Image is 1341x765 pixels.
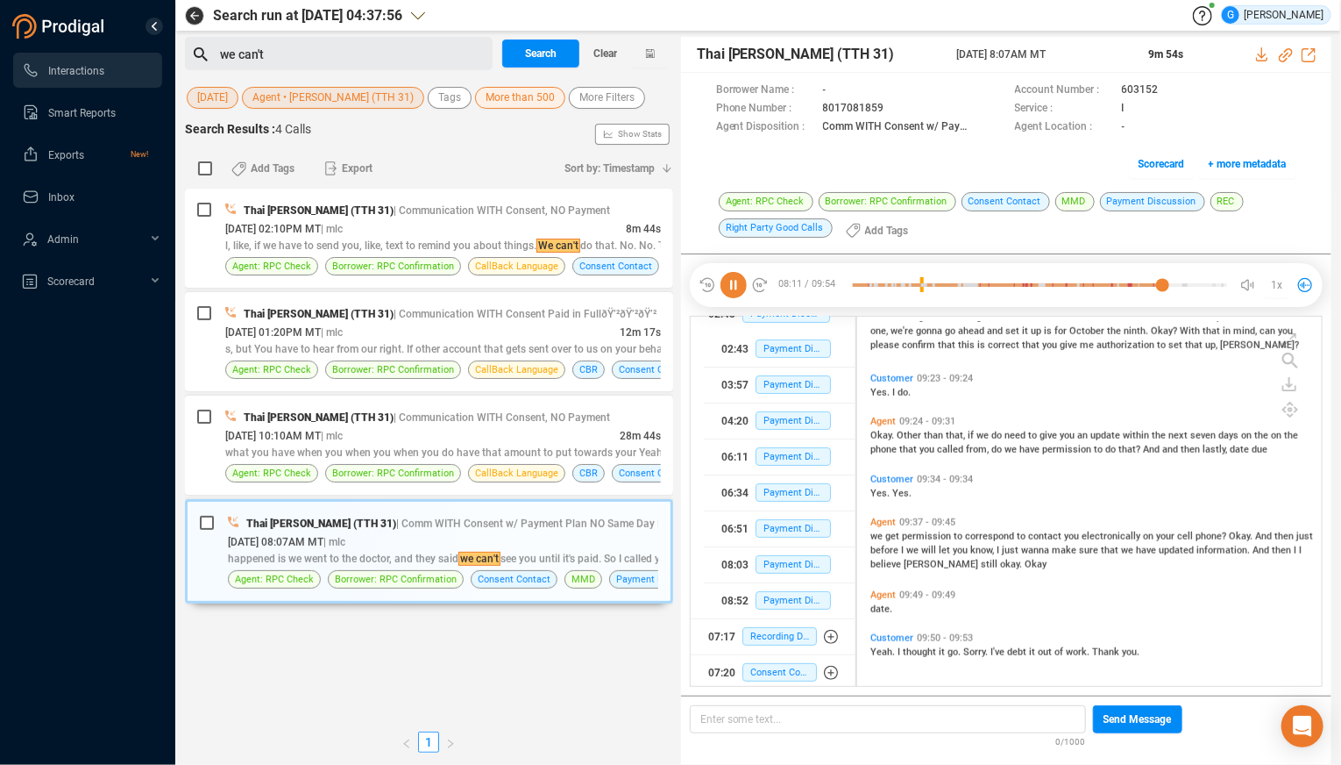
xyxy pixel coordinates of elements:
span: Borrower: RPC Confirmation [332,258,454,275]
span: set [1005,325,1022,337]
span: | Communication WITH Consent Paid in FullðŸ’²ðŸ’²ðŸ’² [394,308,656,320]
span: Agent: RPC Check [232,258,311,275]
button: More Filters [569,87,645,109]
span: Consent Contact [619,361,692,378]
span: do. [898,387,911,398]
span: let [939,545,953,556]
button: 07:17Recording Disclosure [691,619,855,654]
div: what you have when you when you when you do have that amount to put towards your Yeah. I'm listen... [225,445,661,461]
span: one, [870,325,890,337]
span: permission [1042,444,1094,455]
span: to [1094,444,1105,455]
button: Agent • [PERSON_NAME] (TTH 31) [242,87,424,109]
span: MMD [1055,192,1095,211]
span: gonna [916,325,945,337]
span: will [921,545,939,556]
span: Service : [1015,100,1113,118]
span: Search Results : [185,122,275,136]
span: in [1223,325,1233,337]
span: called [937,444,966,455]
span: CallBack Language [475,361,558,378]
button: 08:03Payment Discussion [704,547,855,583]
span: Scorecard [47,275,95,288]
li: Smart Reports [13,95,162,130]
span: to [1157,340,1168,351]
span: Yes. [870,387,892,398]
div: 06:11 [721,443,749,471]
a: Smart Reports [22,95,148,130]
span: the [1107,325,1124,337]
span: and [1162,444,1181,455]
button: Sort by: Timestamp [554,154,673,182]
span: I [1294,545,1299,556]
span: - [823,82,827,100]
span: ahead [958,325,987,337]
span: Phone Number : [716,100,814,118]
span: work. [1066,647,1092,658]
span: need [1004,430,1028,441]
span: correct [988,340,1022,351]
span: Borrower: RPC Confirmation [819,192,956,211]
span: Thai [PERSON_NAME] (TTH 31) [244,411,394,424]
span: you [953,545,970,556]
span: go [945,325,958,337]
span: CallBack Language [475,465,558,482]
span: | Communication WITH Consent, NO Payment [394,411,610,424]
div: 04:20 [721,407,749,435]
span: still [981,559,1000,570]
span: me [1080,340,1096,351]
div: l, like, if we have to send you, like, text to remind you about things. do that. No. No. That's n... [225,238,661,254]
span: 4 Calls [275,122,311,136]
span: second [1286,311,1317,323]
span: I [892,387,898,398]
span: that [938,340,958,351]
button: 08:52Payment Discussion [704,583,855,618]
span: Agent: RPC Check [235,571,314,588]
span: that [1185,340,1205,351]
span: we [1121,545,1136,556]
span: okay. [1000,559,1025,570]
span: Admin [47,233,79,246]
div: happened is we went to the doctor, and they said see you until it's paid. So I called your office... [228,551,699,567]
span: to [1017,531,1028,542]
span: Agent Disposition : [716,118,814,137]
span: Payment Discussion [756,483,831,502]
span: next [1168,430,1190,441]
span: 9m 54s [1149,48,1184,61]
span: and [987,325,1005,337]
div: Thai [PERSON_NAME] (TTH 31)| Communication WITH Consent, NO Payment[DATE] 10:10AM MT| mlc28m 44sw... [185,396,673,495]
span: Sort by: Timestamp [564,154,655,182]
span: Yeah. [870,647,898,658]
span: Comm WITH Consent w/ Payment Plan NO Same Day Payment [823,118,976,137]
span: Consent Contact [742,663,817,682]
span: New! [131,137,148,172]
span: then [1181,444,1203,455]
span: 1x [1271,271,1282,299]
a: Interactions [22,53,148,88]
span: MMD [571,571,595,588]
span: that [1203,325,1223,337]
span: within [1123,430,1152,441]
button: Add Tags [221,154,305,182]
span: if [968,430,976,441]
span: | mlc [321,223,343,235]
span: sure [1079,545,1101,556]
span: go. [947,647,963,658]
span: Payment Discussion [1100,192,1205,211]
span: the [1152,430,1168,441]
button: Scorecard [1129,150,1195,178]
span: 28m 44s [620,430,661,442]
span: Yes. [892,488,912,499]
span: have [1136,545,1159,556]
span: it [939,647,947,658]
li: Inbox [13,179,162,214]
div: 08:52 [721,587,749,615]
div: 07:17 [708,623,735,651]
span: updated [1159,545,1196,556]
span: | Communication WITH Consent, NO Payment [394,204,610,217]
span: Clear [593,39,617,68]
span: Borrower: RPC Confirmation [332,465,454,482]
span: Payment Discussion [756,340,831,358]
div: 03:57 [721,371,749,399]
span: Interactions [48,65,104,77]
